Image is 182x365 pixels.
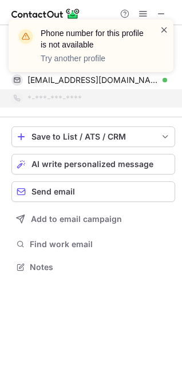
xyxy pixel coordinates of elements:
img: warning [17,27,35,46]
div: Save to List / ATS / CRM [31,132,155,141]
span: AI write personalized message [31,160,153,169]
button: AI write personalized message [11,154,175,174]
span: Notes [30,262,171,272]
span: Add to email campaign [31,215,122,224]
span: Find work email [30,239,171,249]
header: Phone number for this profile is not available [41,27,146,50]
button: save-profile-one-click [11,126,175,147]
button: Notes [11,259,175,275]
button: Send email [11,181,175,202]
span: Send email [31,187,75,196]
img: ContactOut v5.3.10 [11,7,80,21]
button: Find work email [11,236,175,252]
button: Add to email campaign [11,209,175,229]
p: Try another profile [41,53,146,64]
